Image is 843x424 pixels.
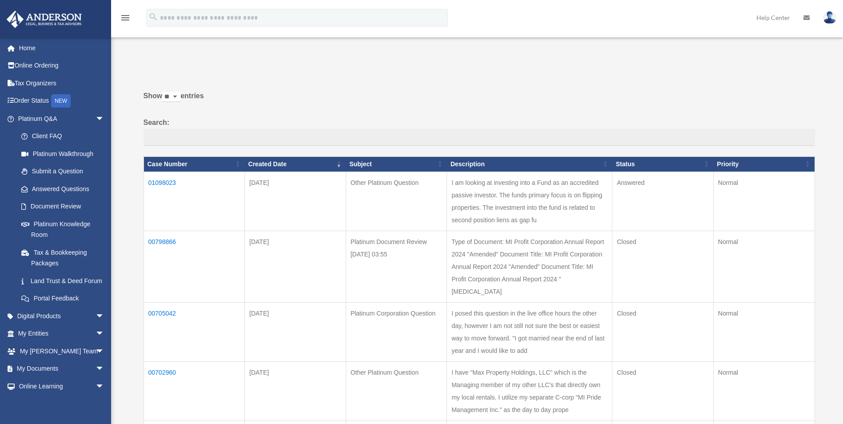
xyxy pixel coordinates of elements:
td: Answered [612,172,714,231]
td: I am looking at investing into a Fund as an accredited passive investor. The funds primary focus ... [447,172,612,231]
td: I have "Max Property Holdings, LLC" which is the Managing member of my other LLC's that directly ... [447,361,612,420]
td: 01098023 [144,172,245,231]
label: Search: [144,116,815,146]
td: Closed [612,302,714,361]
td: 00705042 [144,302,245,361]
a: My Entitiesarrow_drop_down [6,325,118,343]
a: Tax & Bookkeeping Packages [12,244,113,272]
a: Platinum Q&Aarrow_drop_down [6,110,113,128]
i: menu [120,12,131,23]
span: arrow_drop_down [96,307,113,325]
td: Normal [713,302,815,361]
a: Platinum Knowledge Room [12,215,113,244]
img: Anderson Advisors Platinum Portal [4,11,84,28]
th: Description: activate to sort column ascending [447,156,612,172]
a: Answered Questions [12,180,109,198]
td: [DATE] [245,361,346,420]
td: Closed [612,231,714,302]
td: 00798866 [144,231,245,302]
a: Digital Productsarrow_drop_down [6,307,118,325]
th: Subject: activate to sort column ascending [346,156,447,172]
label: Show entries [144,90,815,111]
th: Case Number: activate to sort column ascending [144,156,245,172]
td: [DATE] [245,231,346,302]
a: menu [120,16,131,23]
td: 00702960 [144,361,245,420]
a: Land Trust & Deed Forum [12,272,113,290]
div: NEW [51,94,71,108]
a: My Documentsarrow_drop_down [6,360,118,378]
td: Other Platinum Question [346,361,447,420]
td: Closed [612,361,714,420]
i: search [148,12,158,22]
span: arrow_drop_down [96,360,113,378]
a: Submit a Question [12,163,113,180]
a: Tax Organizers [6,74,118,92]
td: [DATE] [245,302,346,361]
td: I posed this question in the live office hours the other day, however I am not still not sure the... [447,302,612,361]
span: arrow_drop_down [96,377,113,396]
a: Home [6,39,118,57]
span: arrow_drop_down [96,325,113,343]
a: Online Ordering [6,57,118,75]
td: Normal [713,231,815,302]
td: Platinum Document Review [DATE] 03:55 [346,231,447,302]
a: Client FAQ [12,128,113,145]
td: Normal [713,172,815,231]
td: Other Platinum Question [346,172,447,231]
a: My [PERSON_NAME] Teamarrow_drop_down [6,342,118,360]
td: [DATE] [245,172,346,231]
th: Created Date: activate to sort column ascending [245,156,346,172]
select: Showentries [162,92,180,102]
a: Order StatusNEW [6,92,118,110]
img: User Pic [823,11,836,24]
td: Normal [713,361,815,420]
a: Platinum Walkthrough [12,145,113,163]
th: Status: activate to sort column ascending [612,156,714,172]
td: Type of Document: MI Profit Corporation Annual Report 2024 "Amended" Document Title: MI Profit Co... [447,231,612,302]
td: Platinum Corporation Question [346,302,447,361]
span: arrow_drop_down [96,342,113,360]
th: Priority: activate to sort column ascending [713,156,815,172]
span: arrow_drop_down [96,110,113,128]
a: Portal Feedback [12,290,113,308]
a: Document Review [12,198,113,216]
a: Online Learningarrow_drop_down [6,377,118,395]
input: Search: [144,129,815,146]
